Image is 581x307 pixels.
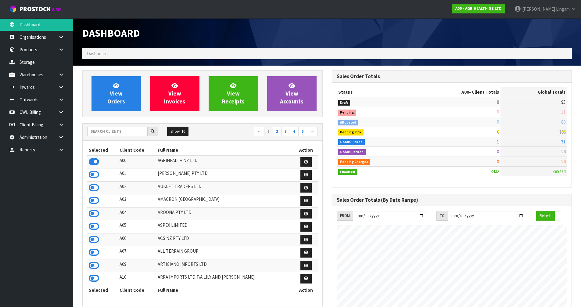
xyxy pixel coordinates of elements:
[338,110,356,116] span: Pending
[156,181,294,194] td: AUKLET TRADERS LTD
[281,127,290,136] a: 3
[118,145,156,155] th: Client Code
[273,127,282,136] a: 2
[497,129,499,135] span: 0
[156,145,294,155] th: Full Name
[338,100,350,106] span: Draft
[91,76,141,111] a: ViewOrders
[490,168,499,174] span: 8402
[561,109,565,115] span: 11
[164,82,185,105] span: View Invoices
[118,207,156,220] td: A04
[556,6,570,12] span: Lingam
[167,127,188,136] button: Show: 10
[338,149,366,155] span: Goods Packed
[156,259,294,272] td: ARTIGIANO IMPORTS LTD
[497,99,499,105] span: 0
[156,272,294,285] td: ARRA IMPORTS LTD T/A LILY AND [PERSON_NAME]
[500,87,567,97] th: Global Totals
[156,194,294,208] td: AMACRON [GEOGRAPHIC_DATA]
[118,168,156,182] td: A01
[267,76,317,111] a: ViewAccounts
[338,129,364,135] span: Pending Pick
[559,129,565,135] span: 186
[118,155,156,168] td: A00
[156,168,294,182] td: [PERSON_NAME] PTY LTD
[561,159,565,164] span: 24
[118,181,156,194] td: A02
[338,169,357,175] span: Finalised
[497,149,499,154] span: 0
[338,159,371,165] span: Pending Charges
[209,76,258,111] a: ViewReceipts
[156,246,294,259] td: ALL TERRAIN GROUP
[156,220,294,233] td: ASPEX LIMITED
[118,246,156,259] td: A07
[107,82,125,105] span: View Orders
[413,87,500,97] th: - Client Totals
[338,139,365,145] span: Goods Picked
[207,127,318,137] nav: Page navigation
[290,127,299,136] a: 4
[222,82,245,105] span: View Receipts
[497,119,499,125] span: 0
[118,220,156,233] td: A05
[280,82,303,105] span: View Accounts
[118,259,156,272] td: A09
[150,76,199,111] a: ViewInvoices
[156,155,294,168] td: AGRIHEALTH NZ LTD
[553,168,565,174] span: 385774
[118,233,156,246] td: A06
[455,6,502,11] strong: A00 - AGRIHEALTH NZ LTD
[87,51,108,56] span: Dashboard
[295,285,318,295] th: Action
[307,127,317,136] a: →
[561,99,565,105] span: 95
[264,127,273,136] a: 1
[337,74,567,79] h3: Sales Order Totals
[156,207,294,220] td: AROONA PTY LTD
[561,149,565,154] span: 24
[87,285,118,295] th: Selected
[20,5,51,13] span: ProStock
[156,233,294,246] td: ACS NZ PTY LTD
[338,120,359,126] span: Allocated
[295,145,318,155] th: Action
[298,127,307,136] a: 5
[52,7,61,13] small: WMS
[522,6,555,12] span: [PERSON_NAME]
[118,194,156,208] td: A03
[561,119,565,125] span: 80
[436,211,448,221] div: TO
[461,89,469,95] span: A00
[337,87,413,97] th: Status
[497,159,499,164] span: 0
[82,27,140,39] span: Dashboard
[337,211,353,221] div: FROM
[497,109,499,115] span: 0
[497,139,499,145] span: 1
[87,145,118,155] th: Selected
[9,5,17,13] img: cube-alt.png
[87,127,148,136] input: Search clients
[452,4,505,13] a: A00 - AGRIHEALTH NZ LTD
[118,285,156,295] th: Client Code
[561,139,565,145] span: 31
[536,211,555,221] button: Refresh
[156,285,294,295] th: Full Name
[254,127,264,136] a: ←
[337,197,567,203] h3: Sales Order Totals (By Date Range)
[118,272,156,285] td: A10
